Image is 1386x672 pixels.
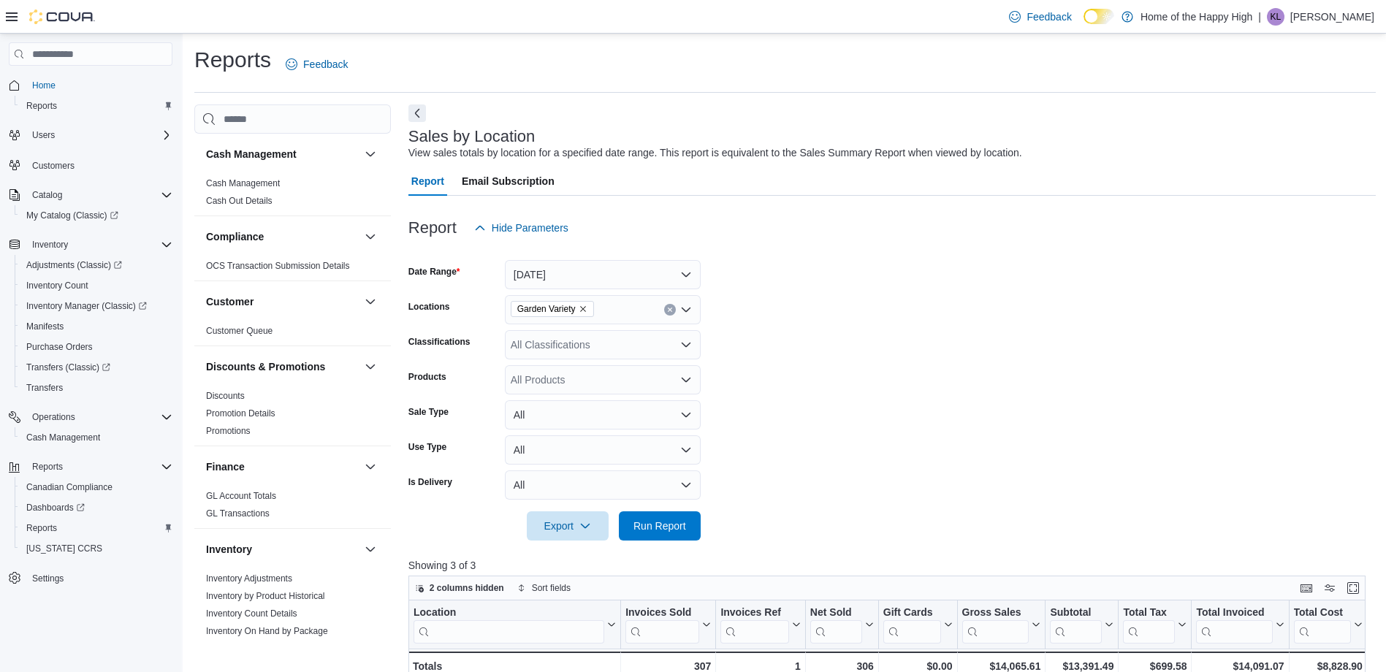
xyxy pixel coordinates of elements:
[15,427,178,448] button: Cash Management
[3,75,178,96] button: Home
[3,407,178,427] button: Operations
[15,316,178,337] button: Manifests
[1027,9,1071,24] span: Feedback
[408,336,471,348] label: Classifications
[411,167,444,196] span: Report
[532,582,571,594] span: Sort fields
[1271,8,1282,26] span: KL
[408,219,457,237] h3: Report
[680,304,692,316] button: Open list of options
[20,359,116,376] a: Transfers (Classic)
[20,256,128,274] a: Adjustments (Classic)
[408,476,452,488] label: Is Delivery
[579,305,587,313] button: Remove Garden Variety from selection in this group
[206,195,273,207] span: Cash Out Details
[206,591,325,601] a: Inventory by Product Historical
[1258,8,1261,26] p: |
[362,458,379,476] button: Finance
[206,508,270,519] a: GL Transactions
[883,606,941,620] div: Gift Cards
[810,606,874,644] button: Net Sold
[1084,24,1084,25] span: Dark Mode
[206,391,245,401] a: Discounts
[206,261,350,271] a: OCS Transaction Submission Details
[15,378,178,398] button: Transfers
[20,379,69,397] a: Transfers
[206,260,350,272] span: OCS Transaction Submission Details
[206,408,275,419] span: Promotion Details
[206,147,297,161] h3: Cash Management
[517,302,576,316] span: Garden Variety
[26,432,100,443] span: Cash Management
[1084,9,1114,24] input: Dark Mode
[1344,579,1362,597] button: Enter fullscreen
[20,338,172,356] span: Purchase Orders
[32,239,68,251] span: Inventory
[32,160,75,172] span: Customers
[362,293,379,310] button: Customer
[1003,2,1077,31] a: Feedback
[194,387,391,446] div: Discounts & Promotions
[15,205,178,226] a: My Catalog (Classic)
[20,379,172,397] span: Transfers
[414,606,604,620] div: Location
[1050,606,1102,644] div: Subtotal
[409,579,510,597] button: 2 columns hidden
[1123,606,1175,620] div: Total Tax
[1050,606,1102,620] div: Subtotal
[810,606,862,644] div: Net Sold
[206,325,273,337] span: Customer Queue
[1196,606,1284,644] button: Total Invoiced
[20,478,118,496] a: Canadian Compliance
[625,606,699,620] div: Invoices Sold
[15,357,178,378] a: Transfers (Classic)
[15,497,178,518] a: Dashboards
[3,125,178,145] button: Users
[408,301,450,313] label: Locations
[15,538,178,559] button: [US_STATE] CCRS
[511,579,576,597] button: Sort fields
[26,458,69,476] button: Reports
[680,339,692,351] button: Open list of options
[462,167,555,196] span: Email Subscription
[26,522,57,534] span: Reports
[206,425,251,437] span: Promotions
[20,207,172,224] span: My Catalog (Classic)
[810,606,862,620] div: Net Sold
[720,606,788,620] div: Invoices Ref
[20,429,106,446] a: Cash Management
[26,126,61,144] button: Users
[206,229,359,244] button: Compliance
[20,277,172,294] span: Inventory Count
[26,502,85,513] span: Dashboards
[32,411,75,423] span: Operations
[1123,606,1175,644] div: Total Tax
[20,97,172,115] span: Reports
[362,541,379,558] button: Inventory
[408,128,536,145] h3: Sales by Location
[26,186,172,204] span: Catalog
[1196,606,1272,644] div: Total Invoiced
[408,104,426,122] button: Next
[206,426,251,436] a: Promotions
[1196,606,1272,620] div: Total Invoiced
[26,280,88,291] span: Inventory Count
[3,154,178,175] button: Customers
[962,606,1040,644] button: Gross Sales
[26,458,172,476] span: Reports
[20,429,172,446] span: Cash Management
[468,213,574,243] button: Hide Parameters
[3,234,178,255] button: Inventory
[536,511,600,541] span: Export
[492,221,568,235] span: Hide Parameters
[26,569,172,587] span: Settings
[206,608,297,619] a: Inventory Count Details
[26,100,57,112] span: Reports
[206,359,359,374] button: Discounts & Promotions
[1050,606,1113,644] button: Subtotal
[20,318,172,335] span: Manifests
[26,382,63,394] span: Transfers
[505,470,701,500] button: All
[206,178,280,188] a: Cash Management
